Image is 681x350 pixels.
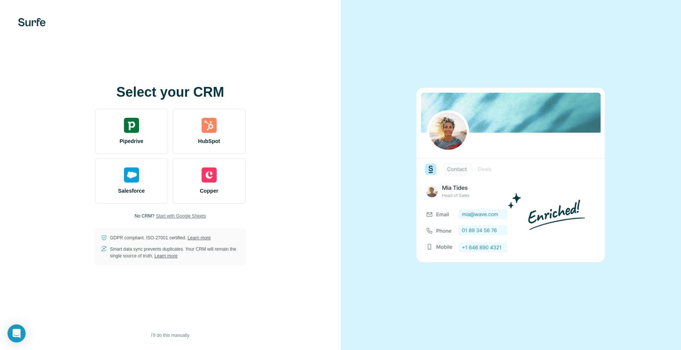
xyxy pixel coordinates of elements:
h1: Select your CRM [95,85,246,100]
img: hubspot's logo [202,118,217,133]
p: No CRM? [135,213,155,219]
span: HubSpot [198,137,220,145]
a: Learn more [188,235,211,240]
button: Start with Google Sheets [156,213,206,219]
span: Salesforce [118,187,145,195]
span: I’ll do this manually [151,332,189,339]
div: Open Intercom Messenger [8,324,26,342]
span: Pipedrive [119,137,143,145]
img: pipedrive's logo [124,118,139,133]
button: I’ll do this manually [146,330,194,341]
img: none image [416,88,605,262]
img: copper's logo [202,167,217,183]
p: Smart data sync prevents duplicates. Your CRM will remain the single source of truth. [110,246,240,259]
a: Learn more [155,253,178,259]
p: GDPR compliant. ISO-27001 certified. [110,234,211,241]
img: Surfe's logo [18,18,46,26]
img: salesforce's logo [124,167,139,183]
span: Copper [200,187,218,195]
